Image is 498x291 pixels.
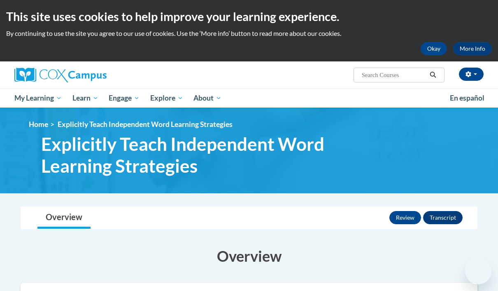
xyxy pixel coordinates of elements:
span: Engage [109,93,140,103]
a: About [188,89,227,108]
span: Learn [72,93,98,103]
button: Okay [421,42,447,55]
span: En español [450,94,484,102]
a: More Info [453,42,492,55]
img: Cox Campus [14,68,107,82]
p: By continuing to use the site you agree to our use of cookies. Use the ‘More info’ button to read... [6,29,492,38]
span: Explore [150,93,183,103]
span: Explicitly Teach Independent Word Learning Strategies [41,133,325,177]
span: Explicitly Teach Independent Word Learning Strategies [58,120,233,129]
button: Transcript [423,211,463,224]
a: En español [444,89,490,107]
input: Search Courses [361,70,427,80]
a: Cox Campus [14,68,163,82]
div: Main menu [8,89,490,108]
a: Engage [103,89,145,108]
button: Search [427,70,439,80]
h2: This site uses cookies to help improve your learning experience. [6,8,492,25]
a: Explore [145,89,188,108]
button: Review [389,211,421,224]
a: Learn [67,89,104,108]
a: Home [29,120,48,129]
button: Account Settings [459,68,484,81]
h3: Overview [21,246,477,266]
iframe: Button to launch messaging window [465,258,491,284]
span: My Learning [14,93,62,103]
span: About [193,93,221,103]
a: Overview [37,207,91,229]
a: My Learning [9,89,67,108]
